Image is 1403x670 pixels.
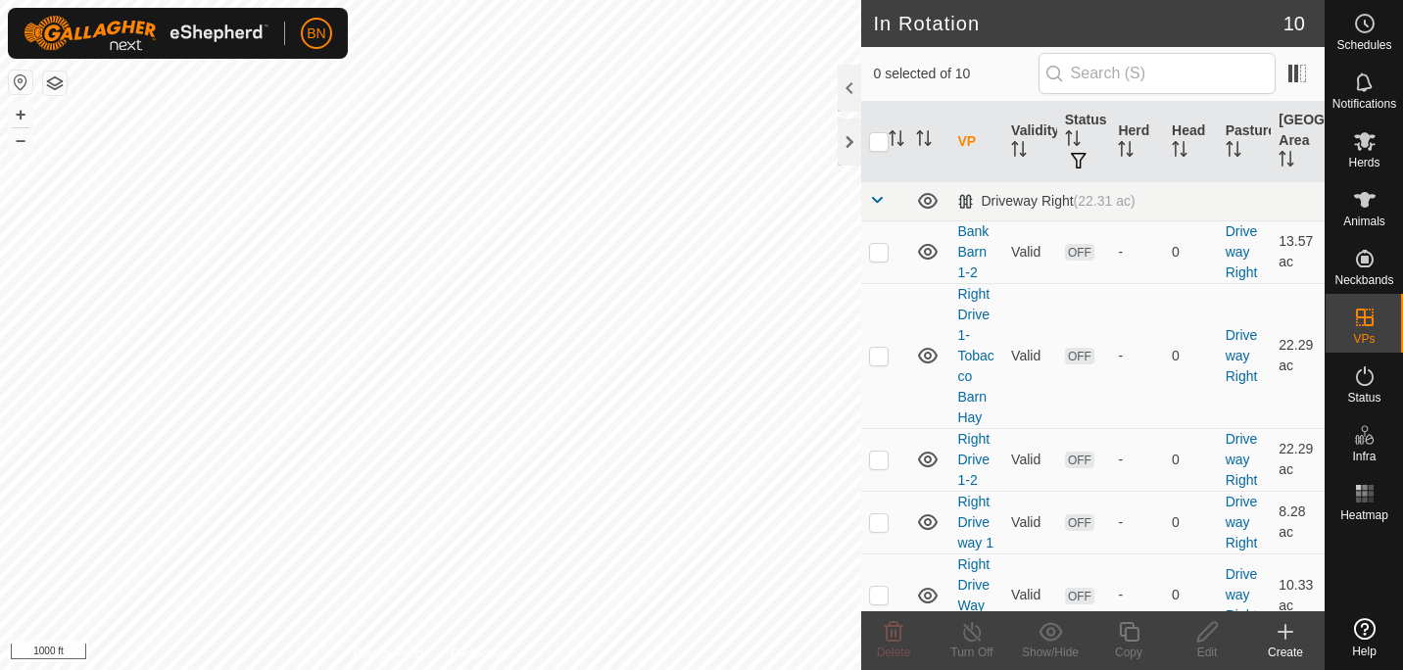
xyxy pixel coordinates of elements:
td: Valid [1003,428,1057,491]
th: Validity [1003,102,1057,182]
a: Driveway Right [1226,566,1258,623]
span: OFF [1065,588,1094,604]
span: Schedules [1336,39,1391,51]
span: Animals [1343,215,1385,227]
div: - [1118,585,1156,605]
span: 0 selected of 10 [873,64,1038,84]
td: Valid [1003,553,1057,637]
p-sorticon: Activate to sort [916,133,932,149]
p-sorticon: Activate to sort [1118,144,1134,160]
td: 0 [1164,220,1218,283]
div: Driveway Right [957,193,1135,210]
a: Right Drive 1- Tobacco Barn Hay [957,286,993,425]
div: - [1118,346,1156,366]
button: Map Layers [43,72,67,95]
div: Copy [1089,644,1168,661]
span: Notifications [1332,98,1396,110]
p-sorticon: Activate to sort [1226,144,1241,160]
td: 0 [1164,428,1218,491]
a: Contact Us [450,645,508,662]
a: Driveway Right [1226,327,1258,384]
td: 8.28 ac [1271,491,1325,553]
div: - [1118,242,1156,263]
span: Heatmap [1340,509,1388,521]
span: Infra [1352,451,1376,462]
td: Valid [1003,491,1057,553]
span: (22.31 ac) [1074,193,1136,209]
a: Right Drive 1-2 [957,431,990,488]
a: Right Drive way 1 [957,494,993,550]
span: OFF [1065,244,1094,261]
span: Neckbands [1334,274,1393,286]
a: Right Drive Way 2 [957,556,990,634]
p-sorticon: Activate to sort [889,133,904,149]
div: - [1118,450,1156,470]
div: Show/Hide [1011,644,1089,661]
td: Valid [1003,283,1057,428]
td: 22.29 ac [1271,428,1325,491]
span: Delete [877,646,911,659]
input: Search (S) [1039,53,1276,94]
p-sorticon: Activate to sort [1172,144,1187,160]
a: Driveway Right [1226,223,1258,280]
div: Create [1246,644,1325,661]
button: + [9,103,32,126]
th: Status [1057,102,1111,182]
th: Pasture [1218,102,1272,182]
h2: In Rotation [873,12,1282,35]
p-sorticon: Activate to sort [1279,154,1294,169]
span: 10 [1283,9,1305,38]
td: 13.57 ac [1271,220,1325,283]
td: Valid [1003,220,1057,283]
a: Help [1326,610,1403,665]
td: 22.29 ac [1271,283,1325,428]
span: OFF [1065,348,1094,364]
div: Turn Off [933,644,1011,661]
span: BN [307,24,325,44]
div: - [1118,512,1156,533]
div: Edit [1168,644,1246,661]
img: Gallagher Logo [24,16,268,51]
th: Head [1164,102,1218,182]
a: Driveway Right [1226,431,1258,488]
span: Help [1352,646,1377,657]
a: Bank Barn 1-2 [957,223,989,280]
p-sorticon: Activate to sort [1065,133,1081,149]
td: 10.33 ac [1271,553,1325,637]
td: 0 [1164,283,1218,428]
th: VP [949,102,1003,182]
a: Privacy Policy [354,645,427,662]
span: OFF [1065,452,1094,468]
th: Herd [1110,102,1164,182]
button: Reset Map [9,71,32,94]
th: [GEOGRAPHIC_DATA] Area [1271,102,1325,182]
span: VPs [1353,333,1375,345]
td: 0 [1164,491,1218,553]
a: Driveway Right [1226,494,1258,550]
span: Status [1347,392,1380,404]
span: Herds [1348,157,1379,168]
span: OFF [1065,514,1094,531]
td: 0 [1164,553,1218,637]
button: – [9,128,32,152]
p-sorticon: Activate to sort [1011,144,1027,160]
